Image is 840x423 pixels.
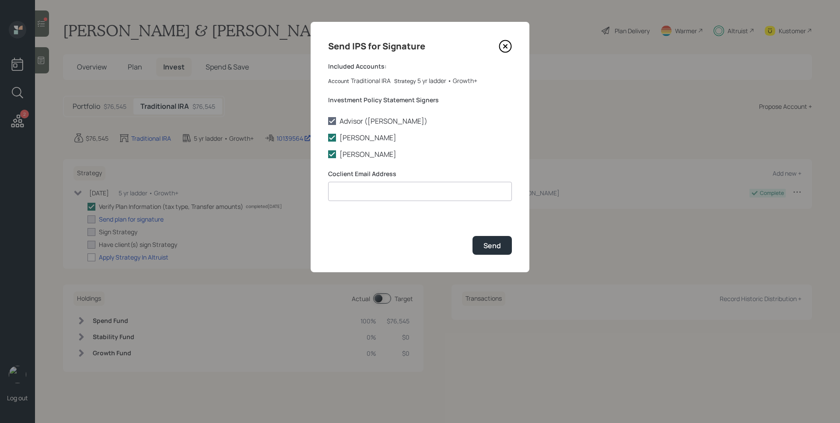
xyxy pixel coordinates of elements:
div: Send [483,241,501,250]
label: [PERSON_NAME] [328,149,512,159]
label: Account [328,78,349,85]
label: Investment Policy Statement Signers [328,96,512,104]
label: Strategy [394,78,416,85]
label: Coclient Email Address [328,170,512,178]
label: Included Accounts: [328,62,512,71]
h4: Send IPS for Signature [328,39,425,53]
label: [PERSON_NAME] [328,133,512,142]
label: Advisor ([PERSON_NAME]) [328,116,512,126]
div: 5 yr ladder • Growth+ [417,76,477,85]
button: Send [472,236,512,255]
div: Traditional IRA [351,76,391,85]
